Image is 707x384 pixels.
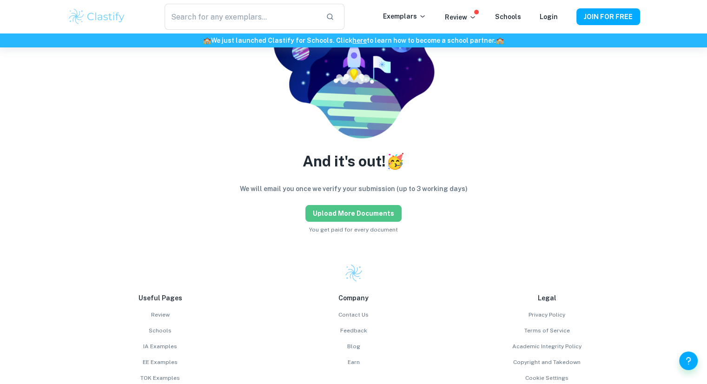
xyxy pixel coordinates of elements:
[576,8,640,25] button: JOIN FOR FREE
[679,351,698,370] button: Help and Feedback
[203,37,211,44] span: 🏫
[165,4,318,30] input: Search for any exemplars...
[495,13,521,20] a: Schools
[445,12,476,22] p: Review
[454,374,640,382] a: Cookie Settings
[67,358,253,366] a: EE Examples
[540,13,558,20] a: Login
[261,293,447,303] p: Company
[67,311,253,319] a: Review
[67,293,253,303] p: Useful Pages
[344,264,363,282] img: Clastify logo
[67,342,253,351] a: IA Examples
[454,293,640,303] p: Legal
[303,150,404,172] h3: And it's out!
[496,37,504,44] span: 🏫
[305,205,402,222] button: Upload more documents
[67,374,253,382] a: TOK Examples
[454,342,640,351] a: Academic Integrity Policy
[67,7,126,26] img: Clastify logo
[454,358,640,366] a: Copyright and Takedown
[240,184,468,194] h6: We will email you once we verify your submission (up to 3 working days)
[352,37,367,44] a: here
[261,311,447,319] a: Contact Us
[454,311,640,319] a: Privacy Policy
[305,225,402,234] span: You get paid for every document
[383,11,426,21] p: Exemplars
[261,342,447,351] a: Blog
[454,326,640,335] a: Terms of Service
[386,152,404,170] span: 🥳
[2,35,705,46] h6: We just launched Clastify for Schools. Click to learn how to become a school partner.
[261,326,447,335] a: Feedback
[67,326,253,335] a: Schools
[261,358,447,366] a: Earn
